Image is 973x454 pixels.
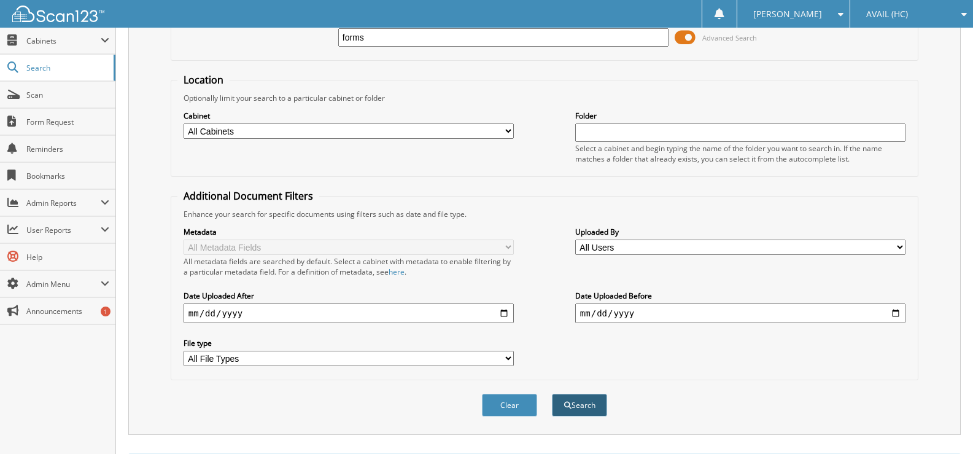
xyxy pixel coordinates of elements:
[26,171,109,181] span: Bookmarks
[184,111,514,121] label: Cabinet
[389,267,405,277] a: here
[177,73,230,87] legend: Location
[575,303,905,323] input: end
[575,111,905,121] label: Folder
[184,303,514,323] input: start
[702,33,757,42] span: Advanced Search
[575,291,905,301] label: Date Uploaded Before
[177,209,912,219] div: Enhance your search for specific documents using filters such as date and file type.
[101,307,110,316] div: 1
[184,338,514,348] label: File type
[753,10,822,18] span: [PERSON_NAME]
[575,143,905,164] div: Select a cabinet and begin typing the name of the folder you want to search in. If the name match...
[26,36,101,46] span: Cabinets
[26,117,109,127] span: Form Request
[26,198,101,208] span: Admin Reports
[26,144,109,154] span: Reminders
[482,394,537,417] button: Clear
[866,10,908,18] span: AVAIL (HC)
[184,227,514,237] label: Metadata
[26,225,101,235] span: User Reports
[26,279,101,289] span: Admin Menu
[552,394,607,417] button: Search
[26,252,109,262] span: Help
[26,90,109,100] span: Scan
[177,189,319,203] legend: Additional Document Filters
[575,227,905,237] label: Uploaded By
[184,291,514,301] label: Date Uploaded After
[26,63,107,73] span: Search
[177,93,912,103] div: Optionally limit your search to a particular cabinet or folder
[12,6,104,22] img: scan123-logo-white.svg
[26,306,109,316] span: Announcements
[184,256,514,277] div: All metadata fields are searched by default. Select a cabinet with metadata to enable filtering b...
